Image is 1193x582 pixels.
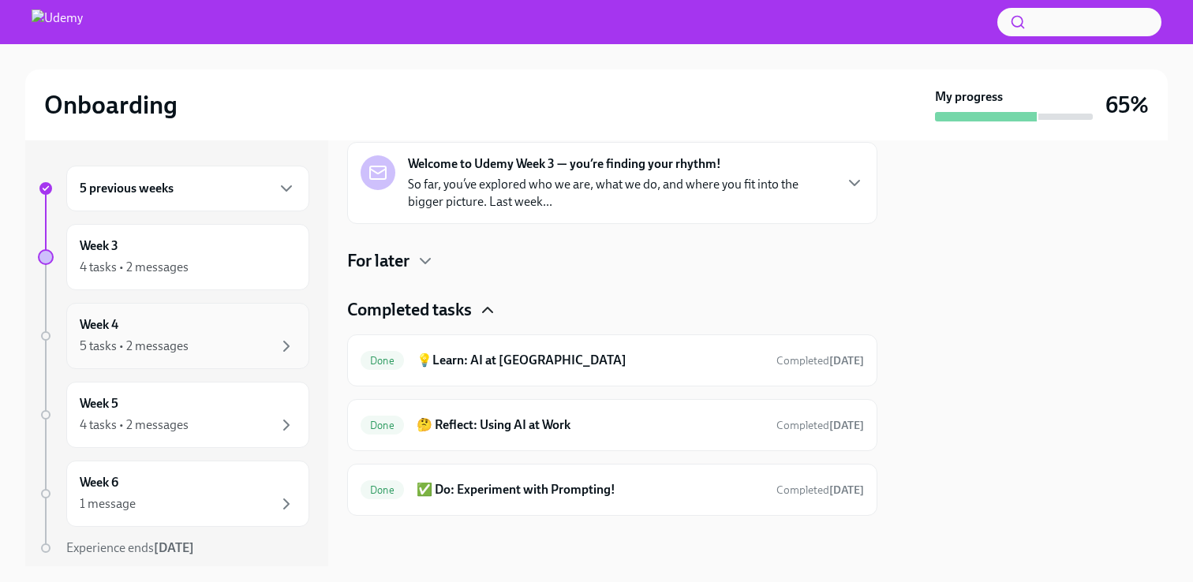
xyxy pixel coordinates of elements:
[38,224,309,290] a: Week 34 tasks • 2 messages
[66,540,194,555] span: Experience ends
[361,477,864,502] a: Done✅ Do: Experiment with Prompting!Completed[DATE]
[44,89,178,121] h2: Onboarding
[38,303,309,369] a: Week 45 tasks • 2 messages
[347,249,877,273] div: For later
[408,155,721,173] strong: Welcome to Udemy Week 3 — you’re finding your rhythm!
[829,483,864,497] strong: [DATE]
[417,416,764,434] h6: 🤔 Reflect: Using AI at Work
[776,419,864,432] span: Completed
[80,259,189,276] div: 4 tasks • 2 messages
[1105,91,1149,119] h3: 65%
[408,176,832,211] p: So far, you’ve explored who we are, what we do, and where you fit into the bigger picture. Last w...
[80,416,189,434] div: 4 tasks • 2 messages
[32,9,83,35] img: Udemy
[935,88,1003,106] strong: My progress
[361,355,404,367] span: Done
[80,474,118,491] h6: Week 6
[829,419,864,432] strong: [DATE]
[347,298,472,322] h4: Completed tasks
[361,484,404,496] span: Done
[776,354,864,367] span: Completed
[347,249,410,273] h4: For later
[829,354,864,367] strong: [DATE]
[80,495,136,513] div: 1 message
[776,353,864,368] span: September 8th, 2025 10:05
[361,420,404,431] span: Done
[776,483,864,497] span: Completed
[361,348,864,373] a: Done💡Learn: AI at [GEOGRAPHIC_DATA]Completed[DATE]
[417,481,764,498] h6: ✅ Do: Experiment with Prompting!
[66,166,309,211] div: 5 previous weeks
[154,540,194,555] strong: [DATE]
[80,237,118,255] h6: Week 3
[347,298,877,322] div: Completed tasks
[776,418,864,433] span: September 8th, 2025 10:54
[776,483,864,498] span: September 8th, 2025 10:54
[80,180,174,197] h6: 5 previous weeks
[361,412,864,438] a: Done🤔 Reflect: Using AI at WorkCompleted[DATE]
[38,382,309,448] a: Week 54 tasks • 2 messages
[417,352,764,369] h6: 💡Learn: AI at [GEOGRAPHIC_DATA]
[38,461,309,527] a: Week 61 message
[80,316,118,334] h6: Week 4
[80,395,118,412] h6: Week 5
[80,338,189,355] div: 5 tasks • 2 messages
